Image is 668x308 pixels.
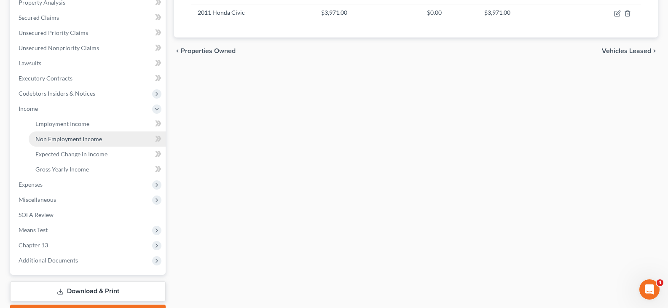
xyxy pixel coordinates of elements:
td: 2011 Honda Civic [191,5,314,21]
td: $3,971.00 [314,5,421,21]
td: $0.00 [420,5,478,21]
span: Lawsuits [19,59,41,67]
td: $3,971.00 [478,5,572,21]
a: Secured Claims [12,10,166,25]
a: Gross Yearly Income [29,162,166,177]
button: chevron_left Properties Owned [174,48,236,54]
span: Codebtors Insiders & Notices [19,90,95,97]
a: Lawsuits [12,56,166,71]
a: Unsecured Nonpriority Claims [12,40,166,56]
i: chevron_left [174,48,181,54]
span: Vehicles Leased [602,48,651,54]
span: 4 [657,279,663,286]
span: Employment Income [35,120,89,127]
span: Secured Claims [19,14,59,21]
span: Unsecured Priority Claims [19,29,88,36]
span: Means Test [19,226,48,233]
span: Income [19,105,38,112]
i: chevron_right [651,48,658,54]
span: SOFA Review [19,211,54,218]
a: SOFA Review [12,207,166,222]
span: Gross Yearly Income [35,166,89,173]
span: Expenses [19,181,43,188]
iframe: Intercom live chat [639,279,660,300]
span: Non Employment Income [35,135,102,142]
a: Employment Income [29,116,166,131]
span: Properties Owned [181,48,236,54]
a: Download & Print [10,281,166,301]
a: Unsecured Priority Claims [12,25,166,40]
span: Miscellaneous [19,196,56,203]
span: Expected Change in Income [35,150,107,158]
a: Expected Change in Income [29,147,166,162]
a: Executory Contracts [12,71,166,86]
span: Unsecured Nonpriority Claims [19,44,99,51]
a: Non Employment Income [29,131,166,147]
button: Vehicles Leased chevron_right [602,48,658,54]
span: Executory Contracts [19,75,72,82]
span: Chapter 13 [19,241,48,249]
span: Additional Documents [19,257,78,264]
